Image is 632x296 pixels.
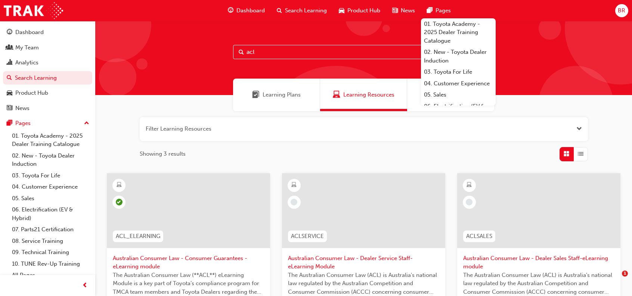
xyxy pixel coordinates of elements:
a: 05. Sales [9,193,92,204]
span: Showing 3 results [140,150,186,158]
a: 04. Customer Experience [9,181,92,193]
a: Search Learning [3,71,92,85]
div: Product Hub [15,89,48,97]
a: All Pages [9,269,92,281]
span: learningResourceType_ELEARNING-icon [117,180,122,190]
a: 02. New - Toyota Dealer Induction [9,150,92,170]
span: news-icon [392,6,398,15]
span: Pages [436,6,451,15]
a: 05. Sales [421,89,496,101]
span: guage-icon [228,6,233,15]
span: learningRecordVerb_NONE-icon [466,199,473,205]
a: Product Hub [3,86,92,100]
span: Australian Consumer Law - Consumer Guarantees - eLearning module [113,254,264,271]
a: search-iconSearch Learning [271,3,333,18]
div: Analytics [15,58,38,67]
a: 06. Electrification (EV & Hybrid) [421,101,496,120]
a: Learning ResourcesLearning Resources [320,79,407,111]
a: 01. Toyota Academy - 2025 Dealer Training Catalogue [9,130,92,150]
button: Open the filter [576,125,582,133]
span: Product Hub [347,6,380,15]
button: Pages [3,116,92,130]
div: Pages [15,119,31,128]
span: prev-icon [82,281,88,290]
a: SessionsSessions [407,79,494,111]
div: News [15,104,30,113]
a: news-iconNews [386,3,421,18]
span: car-icon [7,90,12,97]
a: Learning PlansLearning Plans [233,79,320,111]
span: learningResourceType_ELEARNING-icon [291,180,297,190]
span: up-icon [84,119,89,128]
span: Grid [564,150,569,158]
span: 1 [622,271,628,277]
span: pages-icon [7,120,12,127]
span: ACLSALES [466,232,492,241]
a: pages-iconPages [421,3,457,18]
span: Learning Resources [343,91,394,99]
span: people-icon [7,45,12,51]
div: Dashboard [15,28,44,37]
span: learningResourceType_ELEARNING-icon [467,180,472,190]
a: 06. Electrification (EV & Hybrid) [9,204,92,224]
a: 09. Technical Training [9,247,92,258]
span: search-icon [277,6,282,15]
span: Search Learning [285,6,327,15]
span: Australian Consumer Law - Dealer Sales Staff-eLearning module [463,254,614,271]
a: Analytics [3,56,92,70]
a: 03. Toyota For Life [9,170,92,181]
input: Search... [233,45,495,59]
a: 04. Customer Experience [421,78,496,89]
span: learningRecordVerb_NONE-icon [291,199,297,205]
span: learningRecordVerb_COMPLETE-icon [116,199,123,205]
button: DashboardMy TeamAnalyticsSearch LearningProduct HubNews [3,24,92,116]
a: 02. New - Toyota Dealer Induction [421,46,496,66]
button: BR [615,4,628,17]
a: 08. Service Training [9,235,92,247]
iframe: Intercom live chat [607,271,625,289]
div: My Team [15,43,39,52]
span: pages-icon [427,6,433,15]
span: Learning Plans [252,91,260,99]
span: Learning Plans [263,91,301,99]
span: Learning Resources [333,91,340,99]
a: Dashboard [3,25,92,39]
span: News [401,6,415,15]
a: 01. Toyota Academy - 2025 Dealer Training Catalogue [421,18,496,47]
a: My Team [3,41,92,55]
span: car-icon [339,6,344,15]
span: Search [239,48,244,57]
a: 03. Toyota For Life [421,66,496,78]
span: search-icon [7,75,12,82]
a: car-iconProduct Hub [333,3,386,18]
a: 10. TUNE Rev-Up Training [9,258,92,270]
span: BR [618,6,625,15]
span: ACL_ELEARNING [116,232,160,241]
a: 07. Parts21 Certification [9,224,92,235]
a: News [3,101,92,115]
span: Dashboard [236,6,265,15]
span: news-icon [7,105,12,112]
span: chart-icon [7,59,12,66]
a: guage-iconDashboard [222,3,271,18]
span: List [578,150,583,158]
span: Australian Consumer Law - Dealer Service Staff- eLearning Module [288,254,439,271]
img: Trak [4,2,63,19]
span: guage-icon [7,29,12,36]
span: ACLSERVICE [291,232,324,241]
